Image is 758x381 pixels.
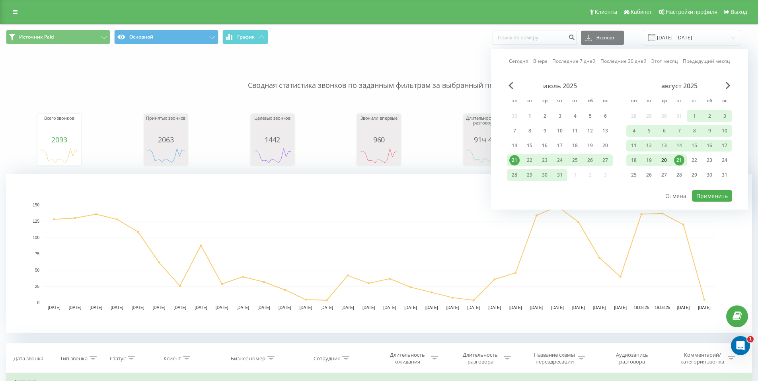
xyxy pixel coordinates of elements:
[146,144,186,167] svg: A chart.
[466,116,505,136] div: Длительность всех разговоров
[524,140,535,151] div: 15
[689,170,700,180] div: 29
[386,352,429,365] div: Длительность ожидания
[593,305,606,310] text: [DATE]
[584,95,596,107] abbr: суббота
[540,111,550,121] div: 2
[689,111,700,121] div: 1
[567,110,583,122] div: пт 4 июля 2025 г.
[585,126,595,136] div: 12
[539,95,551,107] abbr: среда
[719,140,730,151] div: 17
[679,352,726,365] div: Комментарий/категория звонка
[674,140,684,151] div: 14
[114,30,218,44] button: Основной
[600,155,610,165] div: 27
[570,126,580,136] div: 11
[666,9,717,15] span: Настройки профиля
[524,126,535,136] div: 8
[704,126,715,136] div: 9
[585,111,595,121] div: 5
[466,144,505,167] div: A chart.
[509,57,528,65] a: Сегодня
[672,169,687,181] div: чт 28 авг. 2025 г.
[537,169,552,181] div: ср 30 июля 2025 г.
[257,305,270,310] text: [DATE]
[570,140,580,151] div: 18
[39,116,79,136] div: Всего звонков
[731,9,747,15] span: Выход
[583,154,598,166] div: сб 26 июля 2025 г.
[146,136,186,144] div: 2063
[314,355,340,362] div: Сотрудник
[554,95,566,107] abbr: четверг
[674,155,684,165] div: 21
[320,305,333,310] text: [DATE]
[659,155,669,165] div: 20
[717,125,732,137] div: вс 10 авг. 2025 г.
[6,174,752,333] svg: A chart.
[672,140,687,152] div: чт 14 авг. 2025 г.
[687,154,702,166] div: пт 22 авг. 2025 г.
[600,126,610,136] div: 13
[641,125,657,137] div: вт 5 авг. 2025 г.
[384,305,396,310] text: [DATE]
[567,125,583,137] div: пт 11 июля 2025 г.
[446,305,459,310] text: [DATE]
[655,305,670,310] text: 19.08.25
[522,110,537,122] div: вт 1 июля 2025 г.
[533,352,576,365] div: Название схемы переадресации
[493,31,577,45] input: Поиск по номеру
[459,352,502,365] div: Длительность разговора
[629,155,639,165] div: 18
[33,219,39,224] text: 125
[90,305,103,310] text: [DATE]
[359,116,399,136] div: Звонили впервые
[279,305,291,310] text: [DATE]
[567,154,583,166] div: пт 25 июля 2025 г.
[555,111,565,121] div: 3
[173,305,186,310] text: [DATE]
[35,268,40,272] text: 50
[687,140,702,152] div: пт 15 авг. 2025 г.
[19,34,54,40] span: Источник Paid
[626,154,641,166] div: пн 18 авг. 2025 г.
[237,34,255,40] span: График
[522,169,537,181] div: вт 29 июля 2025 г.
[253,116,292,136] div: Целевых звонков
[600,111,610,121] div: 6
[704,155,715,165] div: 23
[689,140,700,151] div: 15
[524,111,535,121] div: 1
[673,95,685,107] abbr: четверг
[231,355,265,362] div: Бизнес номер
[37,301,39,305] text: 0
[698,305,711,310] text: [DATE]
[466,136,505,144] div: 91ч 4м
[524,170,535,180] div: 29
[300,305,312,310] text: [DATE]
[540,140,550,151] div: 16
[683,57,730,65] a: Предыдущий месяц
[253,144,292,167] svg: A chart.
[598,140,613,152] div: вс 20 июля 2025 г.
[702,169,717,181] div: сб 30 авг. 2025 г.
[585,155,595,165] div: 26
[657,140,672,152] div: ср 13 авг. 2025 г.
[626,125,641,137] div: пн 4 авг. 2025 г.
[747,336,754,342] span: 1
[689,126,700,136] div: 8
[146,116,186,136] div: Принятых звонков
[595,9,617,15] span: Клиенты
[659,126,669,136] div: 6
[719,111,730,121] div: 3
[39,136,79,144] div: 2093
[522,154,537,166] div: вт 22 июля 2025 г.
[507,82,613,90] div: июль 2025
[719,95,731,107] abbr: воскресенье
[39,144,79,167] svg: A chart.
[509,82,513,89] span: Previous Month
[702,110,717,122] div: сб 2 авг. 2025 г.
